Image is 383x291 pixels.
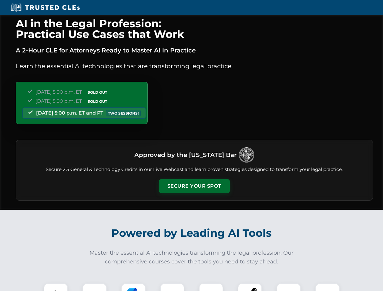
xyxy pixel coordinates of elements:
h1: AI in the Legal Profession: Practical Use Cases that Work [16,18,373,39]
img: Logo [239,147,254,162]
span: SOLD OUT [86,98,109,105]
img: Trusted CLEs [9,3,82,12]
button: Secure Your Spot [159,179,230,193]
p: A 2-Hour CLE for Attorneys Ready to Master AI in Practice [16,45,373,55]
span: SOLD OUT [86,89,109,95]
h3: Approved by the [US_STATE] Bar [134,149,237,160]
p: Master the essential AI technologies transforming the legal profession. Our comprehensive courses... [86,249,298,266]
p: Secure 2.5 General & Technology Credits in our Live Webcast and learn proven strategies designed ... [23,166,365,173]
span: [DATE] 5:00 p.m. ET [35,89,82,95]
span: [DATE] 5:00 p.m. ET [35,98,82,104]
p: Learn the essential AI technologies that are transforming legal practice. [16,61,373,71]
h2: Powered by Leading AI Tools [24,222,360,244]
